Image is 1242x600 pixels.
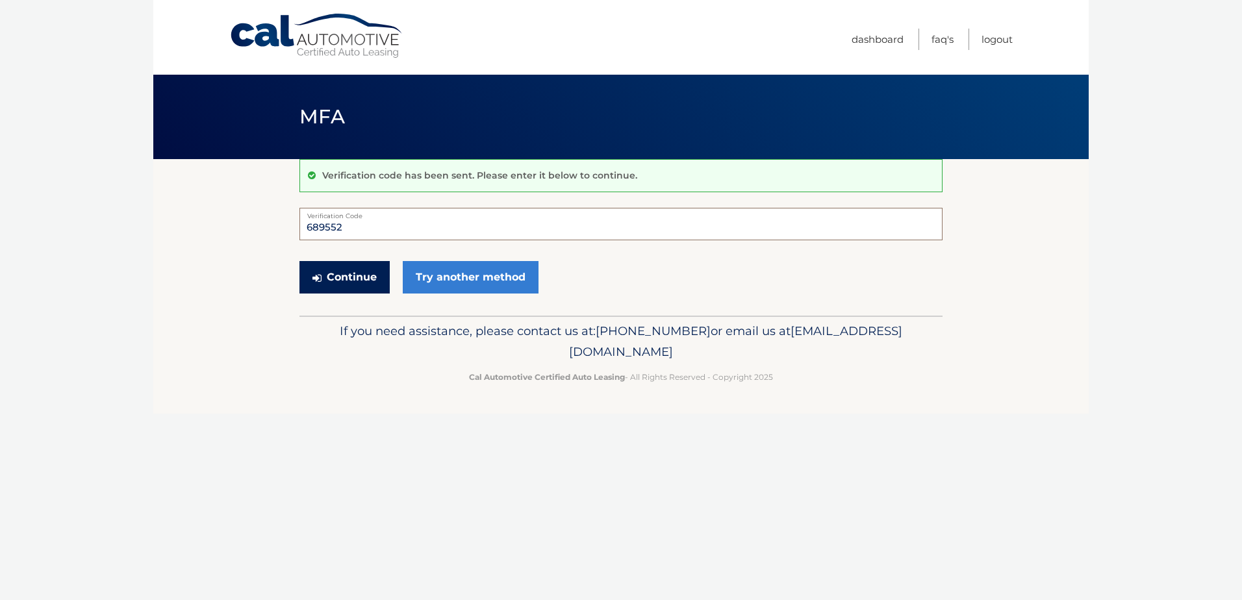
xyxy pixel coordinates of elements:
[322,169,637,181] p: Verification code has been sent. Please enter it below to continue.
[931,29,954,50] a: FAQ's
[308,321,934,362] p: If you need assistance, please contact us at: or email us at
[569,323,902,359] span: [EMAIL_ADDRESS][DOMAIN_NAME]
[308,370,934,384] p: - All Rights Reserved - Copyright 2025
[852,29,904,50] a: Dashboard
[403,261,539,294] a: Try another method
[299,208,943,240] input: Verification Code
[229,13,405,59] a: Cal Automotive
[596,323,711,338] span: [PHONE_NUMBER]
[982,29,1013,50] a: Logout
[299,208,943,218] label: Verification Code
[299,105,345,129] span: MFA
[469,372,625,382] strong: Cal Automotive Certified Auto Leasing
[299,261,390,294] button: Continue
